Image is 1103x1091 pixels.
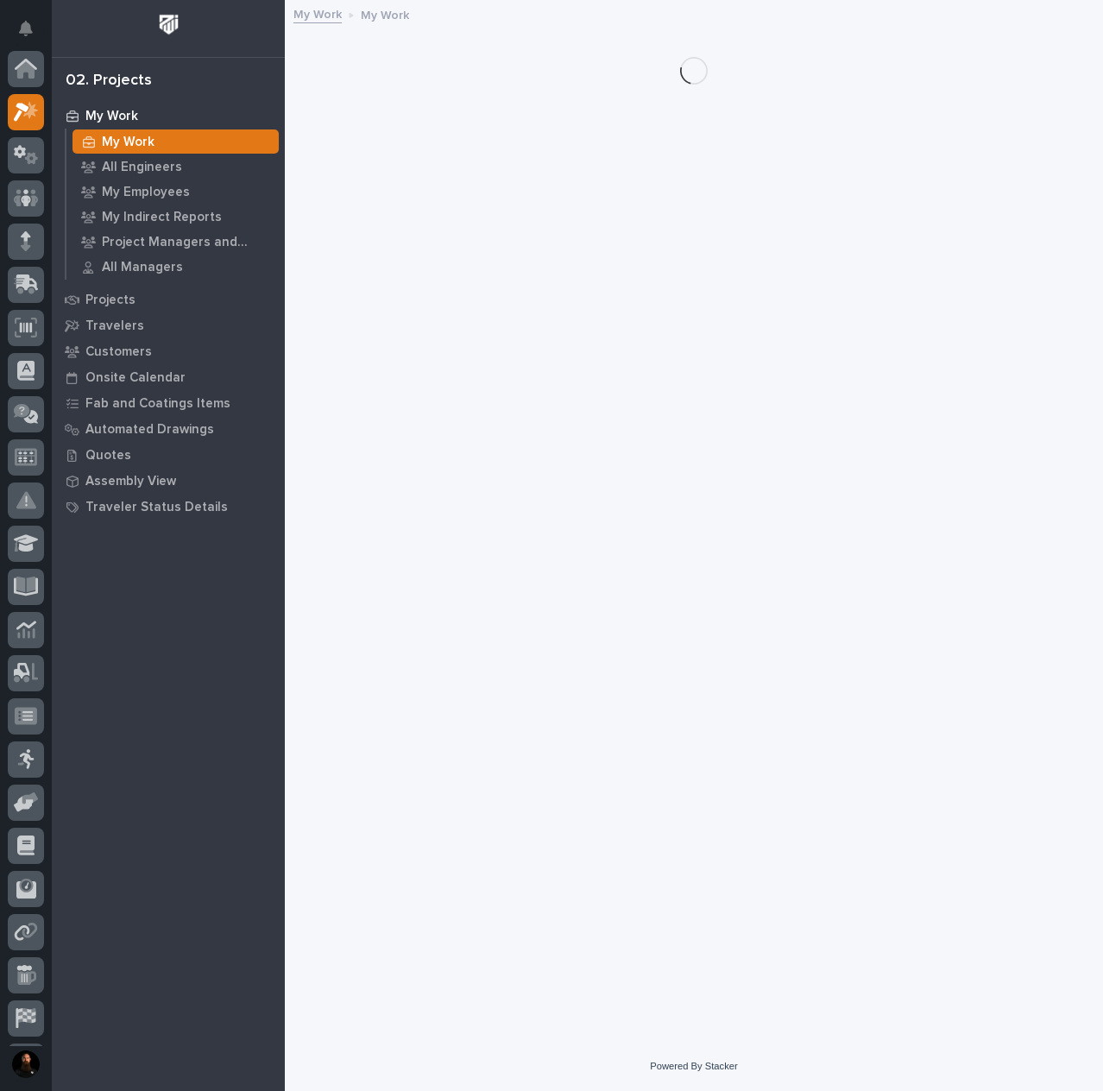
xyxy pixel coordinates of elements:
[52,103,285,129] a: My Work
[102,160,182,175] p: All Engineers
[66,230,285,254] a: Project Managers and Engineers
[85,396,230,412] p: Fab and Coatings Items
[85,422,214,438] p: Automated Drawings
[66,129,285,154] a: My Work
[66,72,152,91] div: 02. Projects
[102,210,222,225] p: My Indirect Reports
[52,416,285,442] a: Automated Drawings
[66,255,285,279] a: All Managers
[52,287,285,312] a: Projects
[85,500,228,515] p: Traveler Status Details
[52,390,285,416] a: Fab and Coatings Items
[8,1046,44,1082] button: users-avatar
[102,185,190,200] p: My Employees
[85,344,152,360] p: Customers
[361,4,409,23] p: My Work
[85,474,176,489] p: Assembly View
[52,364,285,390] a: Onsite Calendar
[153,9,185,41] img: Workspace Logo
[102,260,183,275] p: All Managers
[66,155,285,179] a: All Engineers
[85,293,136,308] p: Projects
[650,1061,737,1071] a: Powered By Stacker
[85,448,131,464] p: Quotes
[22,21,44,48] div: Notifications
[52,312,285,338] a: Travelers
[52,442,285,468] a: Quotes
[293,3,342,23] a: My Work
[85,109,138,124] p: My Work
[102,135,154,150] p: My Work
[8,10,44,47] button: Notifications
[85,370,186,386] p: Onsite Calendar
[52,338,285,364] a: Customers
[52,494,285,520] a: Traveler Status Details
[52,468,285,494] a: Assembly View
[66,180,285,204] a: My Employees
[66,205,285,229] a: My Indirect Reports
[102,235,272,250] p: Project Managers and Engineers
[85,318,144,334] p: Travelers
